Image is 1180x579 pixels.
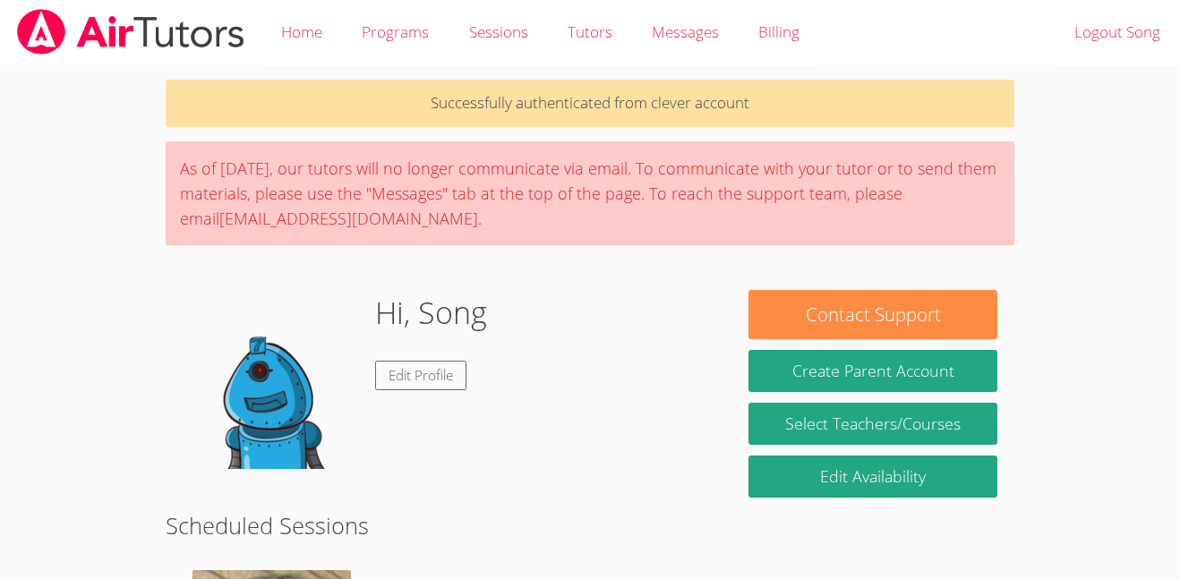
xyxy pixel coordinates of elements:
[375,361,466,390] a: Edit Profile
[15,9,246,55] img: airtutors_banner-c4298cdbf04f3fff15de1276eac7730deb9818008684d7c2e4769d2f7ddbe033.png
[748,403,997,445] a: Select Teachers/Courses
[182,290,361,469] img: default.png
[166,80,1015,127] p: Successfully authenticated from clever account
[748,350,997,392] button: Create Parent Account
[652,21,719,42] span: Messages
[748,290,997,339] button: Contact Support
[748,456,997,498] a: Edit Availability
[375,290,487,336] h1: Hi, Song
[166,508,1015,542] h2: Scheduled Sessions
[166,141,1015,245] div: As of [DATE], our tutors will no longer communicate via email. To communicate with your tutor or ...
